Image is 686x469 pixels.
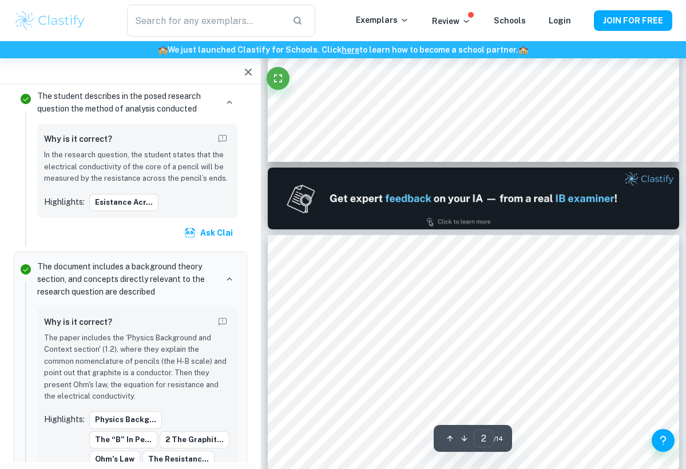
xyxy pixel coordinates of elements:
[127,5,284,37] input: Search for any exemplars...
[37,90,217,115] p: The student describes in the posed research question the method of analysis conducted
[215,314,231,330] button: Report mistake/confusion
[267,67,290,90] button: Fullscreen
[44,149,231,184] p: In the research question, the student states that the electrical conductivity of the core of a pe...
[89,451,140,468] button: Ohm’s law
[89,431,157,448] button: The “B” in pe...
[142,451,215,468] button: The resistanc...
[44,133,112,145] h6: Why is it correct?
[549,16,571,25] a: Login
[19,92,33,106] svg: Correct
[268,168,679,229] img: Ad
[160,431,229,448] button: 2 The graphit...
[182,222,237,243] button: Ask Clai
[44,413,85,426] p: Highlights:
[158,45,168,54] span: 🏫
[494,16,526,25] a: Schools
[89,411,162,428] button: Physics Backg...
[44,332,231,403] p: The paper includes the 'Physics Background and Context section' (1.2), where they explain the com...
[19,263,33,276] svg: Correct
[37,260,217,298] p: The document includes a background theory section, and concepts directly relevant to the research...
[215,131,231,147] button: Report mistake/confusion
[44,316,112,328] h6: Why is it correct?
[432,15,471,27] p: Review
[594,10,672,31] button: JOIN FOR FREE
[494,434,503,444] span: / 14
[89,194,158,211] button: esistance acr...
[2,43,684,56] h6: We just launched Clastify for Schools. Click to learn how to become a school partner.
[44,196,85,208] p: Highlights:
[184,227,196,239] img: clai.svg
[518,45,528,54] span: 🏫
[14,9,86,32] img: Clastify logo
[652,429,675,452] button: Help and Feedback
[356,14,409,26] p: Exemplars
[342,45,359,54] a: here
